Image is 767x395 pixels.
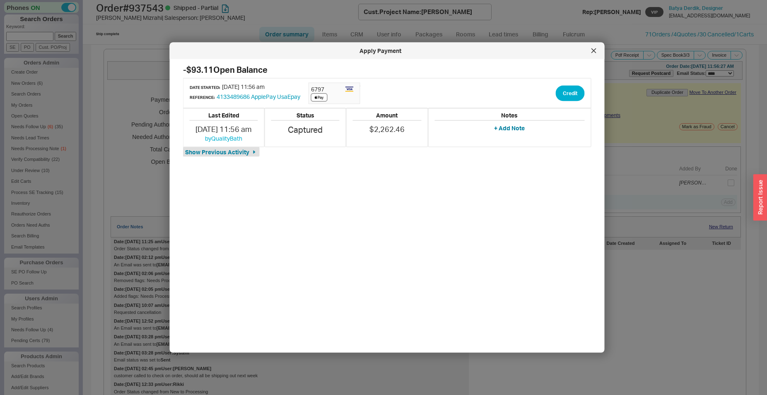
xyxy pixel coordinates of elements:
[190,113,258,121] h5: Last Edited
[217,93,300,100] a: 4133489686 ApplePay UsaEpay
[190,134,258,143] div: by QualityBath
[271,124,340,136] div: Captured
[369,124,405,134] span: $2,262.46
[311,93,328,102] img: apple-pay-logo_hld9ej.jpg
[563,89,578,98] span: Credit
[494,124,525,132] button: + Add Note
[271,113,340,121] h5: Status
[556,86,585,101] button: Credit
[183,66,591,74] h2: -$93.11 Open Balance
[183,147,260,157] button: Show Previous Activity
[434,113,584,121] h5: Notes
[174,47,587,55] div: Apply Payment
[353,113,421,121] h5: Amount
[190,85,220,89] h6: Date Started:
[190,95,215,99] h6: Reference:
[190,124,258,134] div: [DATE] 11:56 am
[185,148,249,156] span: Show Previous Activity
[311,85,341,93] div: 6797
[222,83,265,90] span: [DATE] 11:56 am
